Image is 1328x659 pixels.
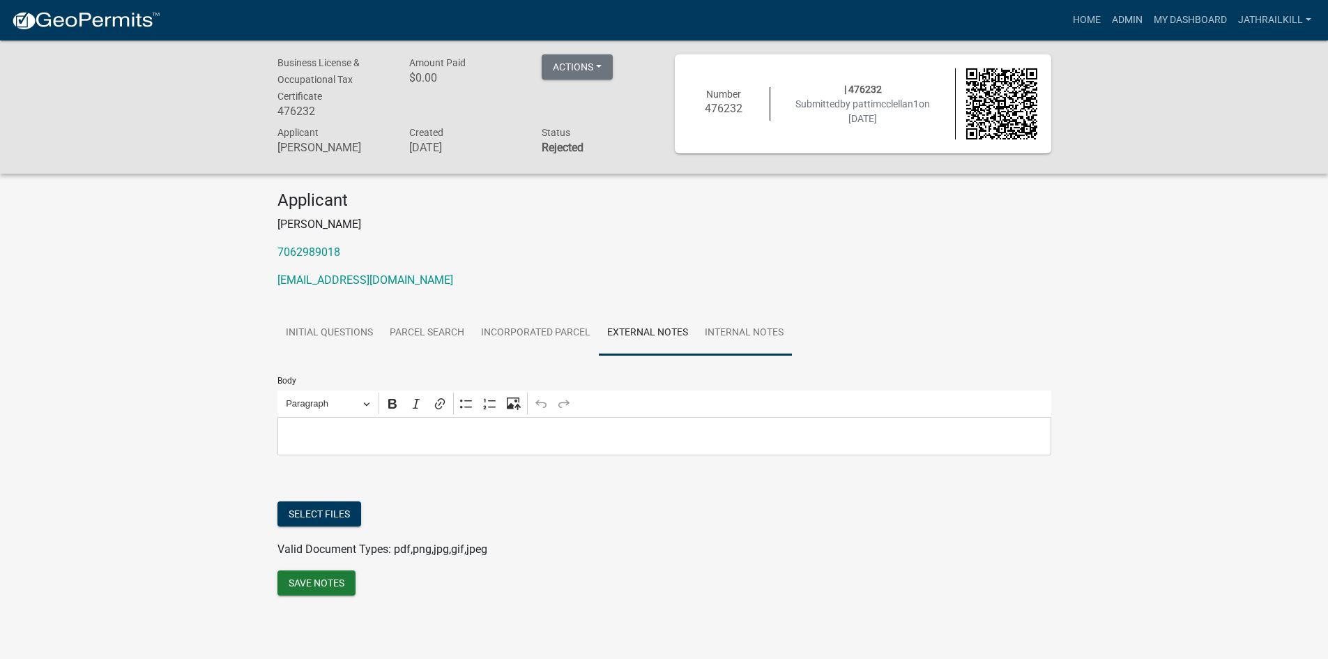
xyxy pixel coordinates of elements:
label: Body [277,377,296,385]
button: Paragraph, Heading [280,393,376,414]
span: by pattimcclellan1 [840,98,919,109]
a: Jathrailkill [1232,7,1317,33]
button: Actions [542,54,613,79]
span: Status [542,127,570,138]
a: My Dashboard [1148,7,1232,33]
a: Home [1067,7,1106,33]
strong: Rejected [542,141,583,154]
img: QR code [966,68,1037,139]
h6: [PERSON_NAME] [277,141,389,154]
span: Created [409,127,443,138]
a: Admin [1106,7,1148,33]
button: Select files [277,501,361,527]
h6: [DATE] [409,141,521,154]
span: Submitted on [DATE] [795,98,930,124]
div: Editor editing area: main. Press Alt+0 for help. [277,417,1051,455]
a: [EMAIL_ADDRESS][DOMAIN_NAME] [277,273,453,287]
h6: $0.00 [409,71,521,84]
a: Internal Notes [696,311,792,356]
a: Incorporated Parcel [473,311,599,356]
span: Valid Document Types: pdf,png,jpg,gif,jpeg [277,543,487,556]
div: Editor toolbar [277,391,1051,417]
span: | 476232 [844,84,882,95]
a: External Notes [599,311,696,356]
span: Number [706,89,741,100]
a: 7062989018 [277,245,340,259]
p: [PERSON_NAME] [277,216,1051,233]
h6: 476232 [689,102,760,115]
a: Initial Questions [277,311,381,356]
h4: Applicant [277,190,1051,211]
span: Business License & Occupational Tax Certificate [277,57,360,102]
span: Applicant [277,127,319,138]
span: Paragraph [286,395,358,412]
h6: 476232 [277,105,389,118]
span: Amount Paid [409,57,466,68]
a: Parcel search [381,311,473,356]
button: Save Notes [277,570,356,596]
